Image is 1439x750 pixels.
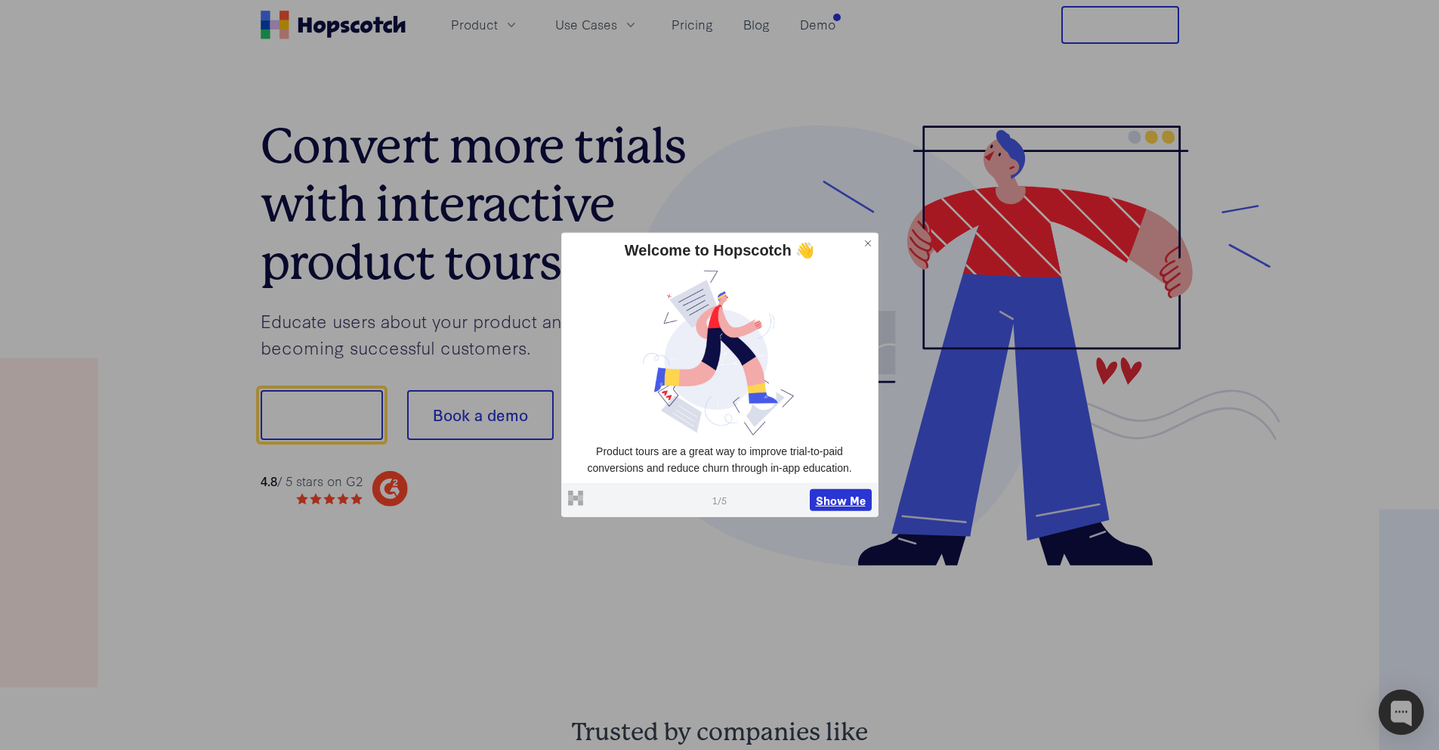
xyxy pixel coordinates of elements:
[568,444,872,476] p: Product tours are a great way to improve trial-to-paid conversions and reduce churn through in-ap...
[451,15,498,34] span: Product
[712,493,727,507] span: 1 / 5
[568,267,872,438] img: dtvkmnrd7ysugpuhd2bz.jpg
[407,390,554,440] button: Book a demo
[1061,6,1179,44] button: Free Trial
[261,472,363,491] div: / 5 stars on G2
[442,12,528,37] button: Product
[261,308,720,360] p: Educate users about your product and guide them to becoming successful customers.
[261,11,406,39] a: Home
[810,488,872,511] button: Show Me
[164,717,1276,748] h2: Trusted by companies like
[546,12,647,37] button: Use Cases
[794,12,841,37] a: Demo
[261,117,720,291] h1: Convert more trials with interactive product tours
[261,472,277,489] strong: 4.8
[555,15,617,34] span: Use Cases
[665,12,719,37] a: Pricing
[737,12,776,37] a: Blog
[568,240,872,261] div: Welcome to Hopscotch 👋
[261,390,383,440] button: Show me!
